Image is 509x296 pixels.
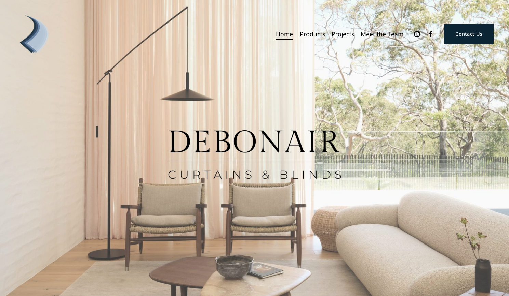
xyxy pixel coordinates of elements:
[300,29,325,40] span: Products
[332,28,354,40] a: Projects
[444,24,494,44] a: Contact Us
[15,15,53,53] img: Debonair | Curtains, Blinds, Shutters &amp; Awnings
[276,28,293,40] a: Home
[427,31,434,38] a: Facebook
[361,28,403,40] a: Meet the Team
[300,28,325,40] a: folder dropdown
[414,31,420,38] a: Instagram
